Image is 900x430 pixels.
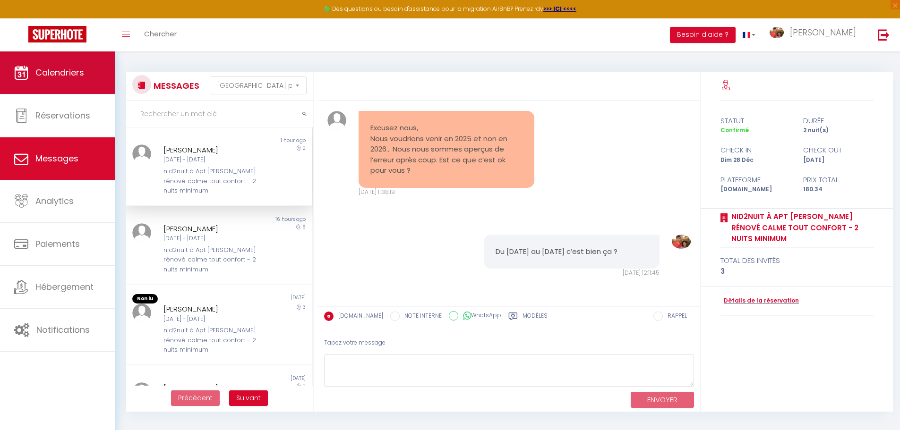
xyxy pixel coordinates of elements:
[334,312,383,322] label: [DOMAIN_NAME]
[35,152,78,164] span: Messages
[714,185,797,194] div: [DOMAIN_NAME]
[151,75,199,96] h3: MESSAGES
[163,304,259,315] div: [PERSON_NAME]
[35,110,90,121] span: Réservations
[496,246,648,257] pre: Du [DATE] au [DATE] c’est bien ça ?
[484,269,660,278] div: [DATE] 12:11:45
[171,390,220,406] button: Previous
[714,156,797,165] div: Dim 28 Déc
[144,29,177,39] span: Chercher
[797,144,880,156] div: check out
[35,238,80,250] span: Paiements
[178,393,213,403] span: Précédent
[303,382,306,389] span: 2
[663,312,687,322] label: RAPPEL
[132,304,151,322] img: ...
[303,304,306,311] span: 3
[132,144,151,163] img: ...
[370,123,523,176] pre: Excusez nous, Nous voudrions venir en 2025 et non en 2026… Nous nous sommes aperçus de l’erreur a...
[302,223,306,230] span: 6
[35,281,94,293] span: Hébergement
[878,29,890,41] img: logout
[163,223,259,235] div: [PERSON_NAME]
[163,382,259,394] div: [PERSON_NAME]
[327,111,346,130] img: ...
[137,18,184,51] a: Chercher
[236,393,261,403] span: Suivant
[670,27,736,43] button: Besoin d'aide ?
[126,101,313,127] input: Rechercher un mot clé
[714,144,797,156] div: check in
[163,315,259,324] div: [DATE] - [DATE]
[163,155,259,164] div: [DATE] - [DATE]
[400,312,442,322] label: NOTE INTERNE
[672,235,691,249] img: ...
[229,390,268,406] button: Next
[163,326,259,354] div: nid2nuit à Apt [PERSON_NAME] rénové calme tout confort - 2 nuits minimum
[132,223,151,242] img: ...
[797,156,880,165] div: [DATE]
[36,324,90,336] span: Notifications
[631,392,694,408] button: ENVOYER
[219,294,311,304] div: [DATE]
[790,26,856,38] span: [PERSON_NAME]
[219,216,311,223] div: 16 hours ago
[359,188,534,197] div: [DATE] 11:38:19
[720,126,749,134] span: Confirmé
[324,331,694,354] div: Tapez votre message
[714,115,797,126] div: statut
[797,126,880,135] div: 2 nuit(s)
[163,167,259,195] div: nid2nuit à Apt [PERSON_NAME] rénové calme tout confort - 2 nuits minimum
[132,382,151,401] img: ...
[763,18,868,51] a: ... [PERSON_NAME]
[163,144,259,156] div: [PERSON_NAME]
[219,137,311,144] div: 1 hour ago
[714,174,797,185] div: Plateforme
[163,245,259,274] div: nid2nuit à Apt [PERSON_NAME] rénové calme tout confort - 2 nuits minimum
[219,375,311,382] div: [DATE]
[28,26,86,42] img: Super Booking
[720,296,799,305] a: Détails de la réservation
[523,312,548,323] label: Modèles
[543,5,576,13] a: >>> ICI <<<<
[797,174,880,185] div: Prix total
[163,234,259,243] div: [DATE] - [DATE]
[132,294,158,304] span: Non lu
[720,255,874,266] div: total des invités
[797,115,880,126] div: durée
[720,266,874,277] div: 3
[770,27,784,38] img: ...
[797,185,880,194] div: 180.34
[728,211,874,245] a: nid2nuit à Apt [PERSON_NAME] rénové calme tout confort - 2 nuits minimum
[35,67,84,78] span: Calendriers
[35,195,74,207] span: Analytics
[303,144,306,152] span: 2
[458,311,501,321] label: WhatsApp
